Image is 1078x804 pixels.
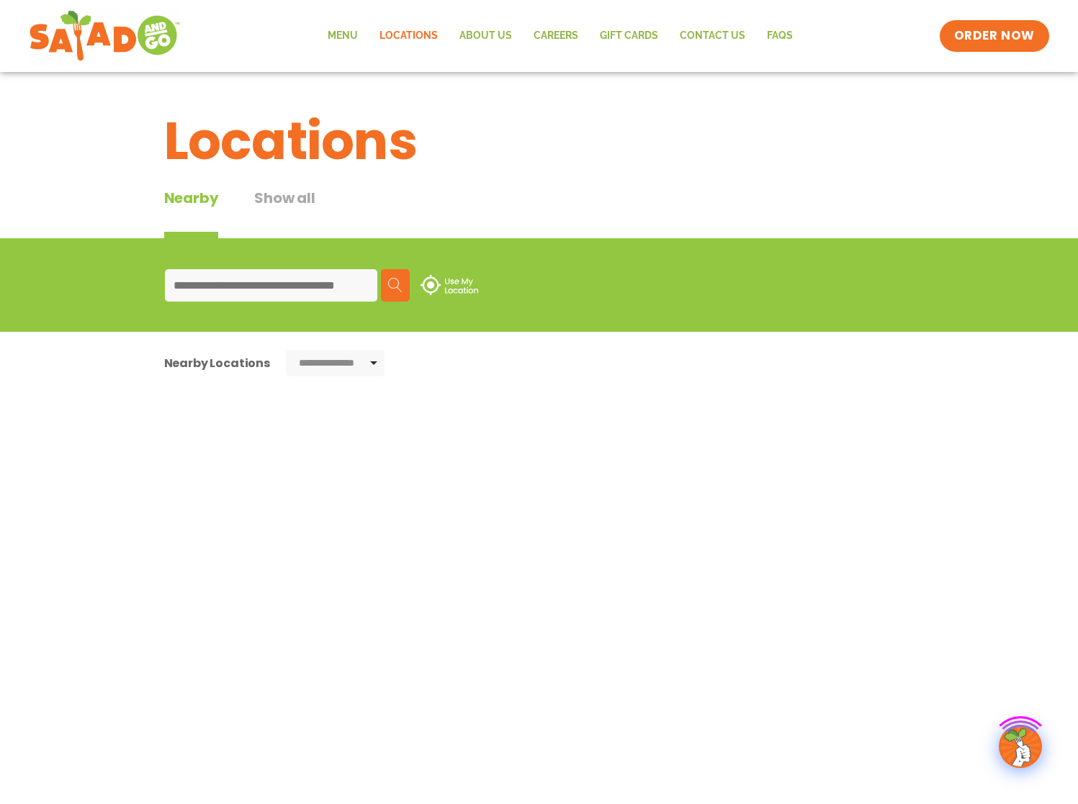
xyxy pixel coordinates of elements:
a: Locations [369,19,449,53]
a: FAQs [756,19,804,53]
img: new-SAG-logo-768×292 [29,7,181,65]
button: Show all [254,187,315,238]
a: Careers [523,19,589,53]
div: Nearby Locations [164,354,270,372]
a: About Us [449,19,523,53]
a: ORDER NOW [940,20,1049,52]
nav: Menu [317,19,804,53]
span: ORDER NOW [954,27,1035,45]
img: use-location.svg [421,275,478,295]
div: Tabbed content [164,187,351,238]
a: Contact Us [669,19,756,53]
a: Menu [317,19,369,53]
div: Nearby [164,187,219,238]
img: search.svg [388,278,403,292]
a: GIFT CARDS [589,19,669,53]
h1: Locations [164,102,915,180]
